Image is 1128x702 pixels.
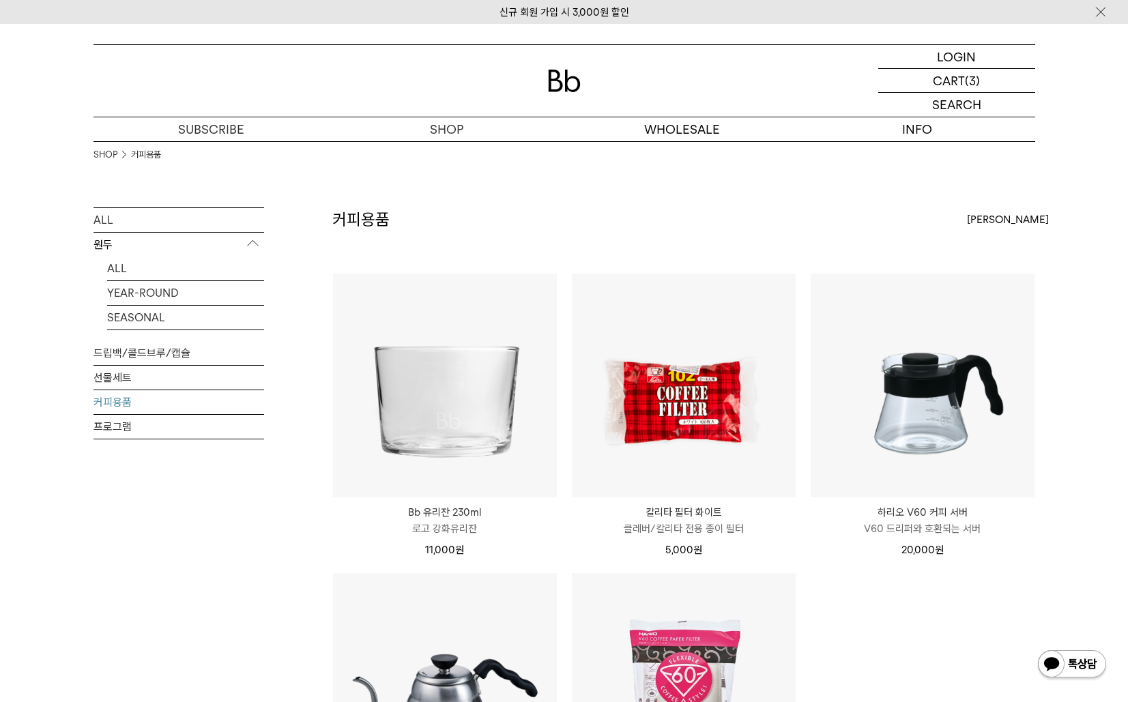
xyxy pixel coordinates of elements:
[572,504,796,521] p: 칼리타 필터 화이트
[548,70,581,92] img: 로고
[107,306,264,330] a: SEASONAL
[329,117,564,141] a: SHOP
[811,504,1035,537] a: 하리오 V60 커피 서버 V60 드리퍼와 호환되는 서버
[93,341,264,365] a: 드립백/콜드브루/캡슐
[564,117,800,141] p: WHOLESALE
[811,274,1035,497] img: 하리오 V60 커피 서버
[693,544,702,556] span: 원
[811,521,1035,537] p: V60 드리퍼와 호환되는 서버
[811,504,1035,521] p: 하리오 V60 커피 서버
[665,544,702,556] span: 5,000
[333,521,557,537] p: 로고 강화유리잔
[131,148,161,162] a: 커피용품
[572,274,796,497] img: 칼리타 필터 화이트
[107,257,264,280] a: ALL
[333,274,557,497] img: Bb 유리잔 230ml
[425,544,464,556] span: 11,000
[333,504,557,537] a: Bb 유리잔 230ml 로고 강화유리잔
[937,45,976,68] p: LOGIN
[933,69,965,92] p: CART
[800,117,1035,141] p: INFO
[107,281,264,305] a: YEAR-ROUND
[332,208,390,231] h2: 커피용품
[935,544,944,556] span: 원
[500,6,629,18] a: 신규 회원 가입 시 3,000원 할인
[93,233,264,257] p: 원두
[333,504,557,521] p: Bb 유리잔 230ml
[93,208,264,232] a: ALL
[93,366,264,390] a: 선물세트
[93,415,264,439] a: 프로그램
[878,69,1035,93] a: CART (3)
[93,148,117,162] a: SHOP
[455,544,464,556] span: 원
[1037,649,1108,682] img: 카카오톡 채널 1:1 채팅 버튼
[572,521,796,537] p: 클레버/칼리타 전용 종이 필터
[901,544,944,556] span: 20,000
[93,390,264,414] a: 커피용품
[965,69,980,92] p: (3)
[572,504,796,537] a: 칼리타 필터 화이트 클레버/칼리타 전용 종이 필터
[932,93,981,117] p: SEARCH
[93,117,329,141] a: SUBSCRIBE
[967,211,1049,228] span: [PERSON_NAME]
[878,45,1035,69] a: LOGIN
